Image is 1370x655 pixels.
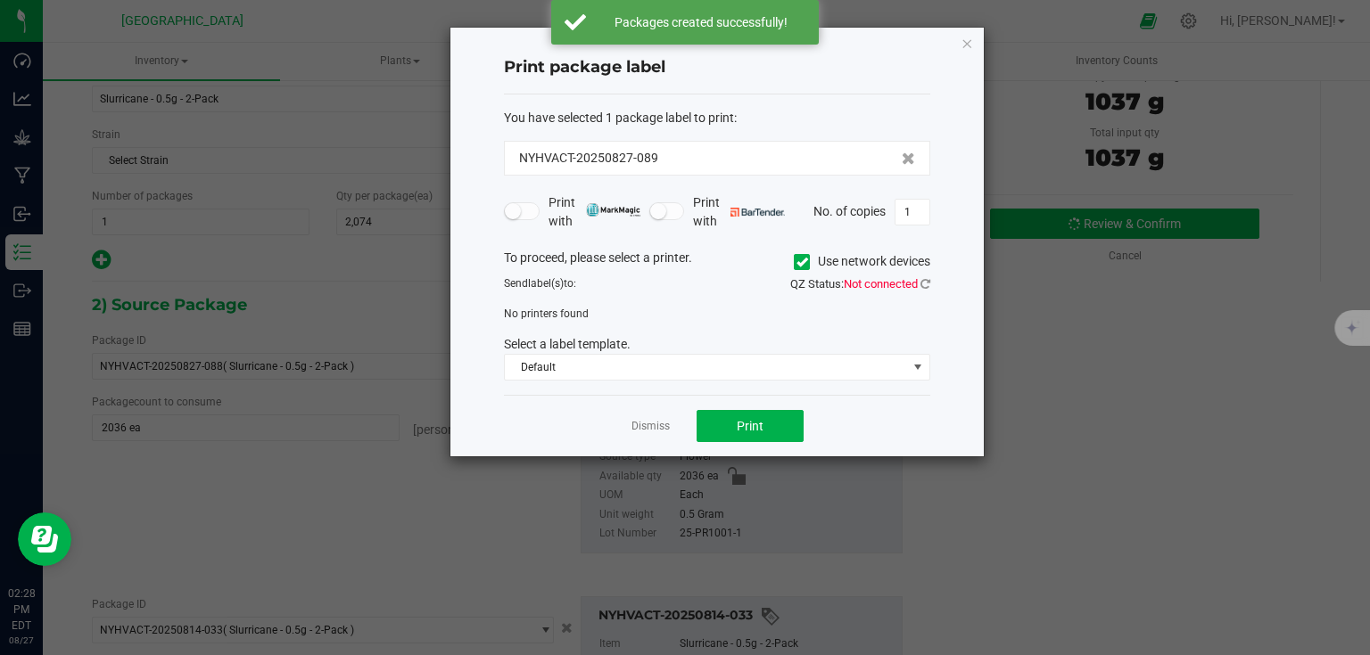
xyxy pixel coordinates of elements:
span: QZ Status: [790,277,930,291]
iframe: Resource center [18,512,71,566]
img: bartender.png [730,208,785,217]
div: Select a label template. [491,335,944,354]
img: mark_magic_cybra.png [586,203,640,217]
span: NYHVACT-20250827-089 [519,149,658,168]
label: Use network devices [794,252,930,271]
span: Print with [693,193,785,231]
div: To proceed, please select a printer. [491,249,944,275]
span: No printers found [504,307,589,320]
span: Send to: [504,277,576,290]
span: Print [737,419,763,433]
span: No. of copies [813,203,886,217]
span: You have selected 1 package label to print [504,111,734,125]
div: : [504,109,930,127]
a: Dismiss [631,419,670,434]
span: Not connected [844,277,918,291]
h4: Print package label [504,56,930,79]
div: Packages created successfully! [596,13,805,31]
button: Print [697,410,804,442]
span: Default [505,355,907,380]
span: Print with [549,193,640,231]
span: label(s) [528,277,564,290]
